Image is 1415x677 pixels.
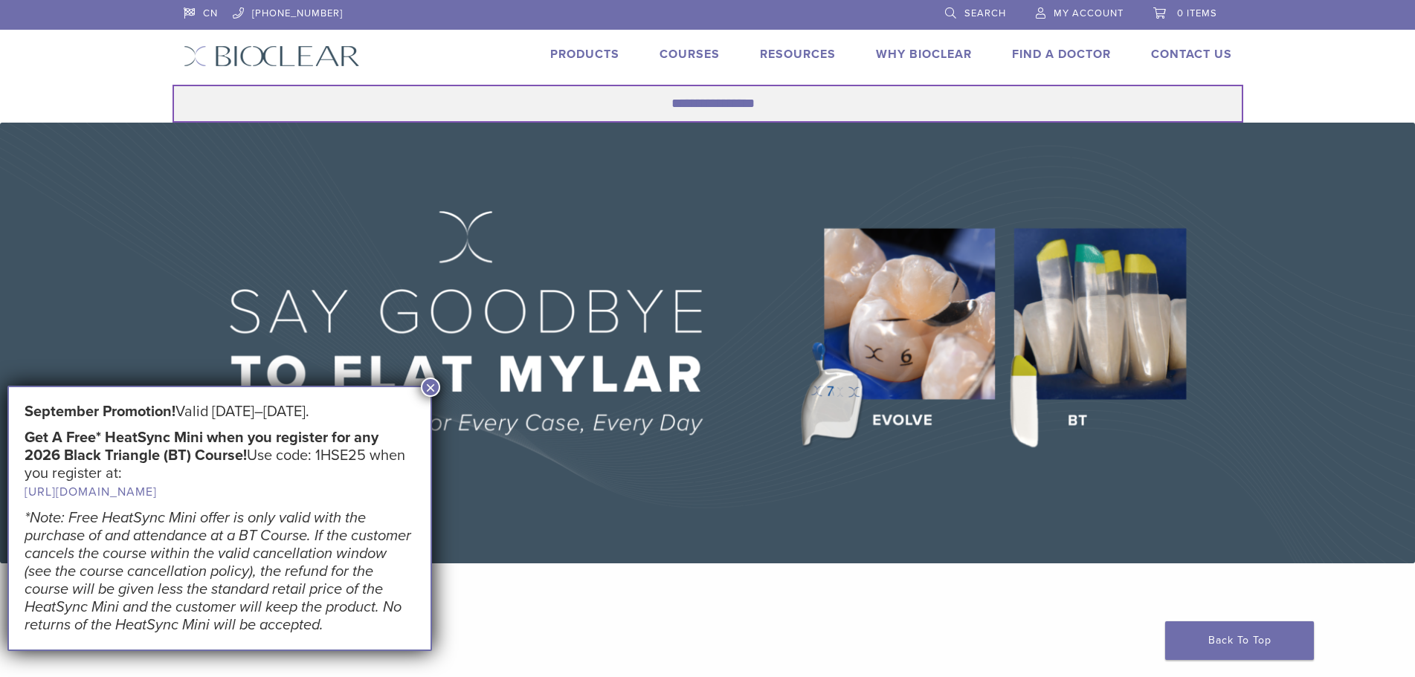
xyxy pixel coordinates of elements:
a: Back To Top [1165,621,1314,660]
strong: Get A Free* HeatSync Mini when you register for any 2026 Black Triangle (BT) Course! [25,429,378,464]
button: Close [421,378,440,397]
a: Courses [660,47,720,62]
a: Resources [760,47,836,62]
strong: September Promotion! [25,403,175,421]
h5: Use code: 1HSE25 when you register at: [25,429,415,501]
a: Find A Doctor [1012,47,1111,62]
a: Contact Us [1151,47,1232,62]
h5: Valid [DATE]–[DATE]. [25,403,415,421]
a: Products [550,47,619,62]
a: [URL][DOMAIN_NAME] [25,485,157,499]
a: Why Bioclear [876,47,972,62]
em: *Note: Free HeatSync Mini offer is only valid with the purchase of and attendance at a BT Course.... [25,509,411,634]
img: Bioclear [184,45,360,67]
span: 0 items [1177,7,1217,19]
span: Search [964,7,1006,19]
span: My Account [1054,7,1124,19]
